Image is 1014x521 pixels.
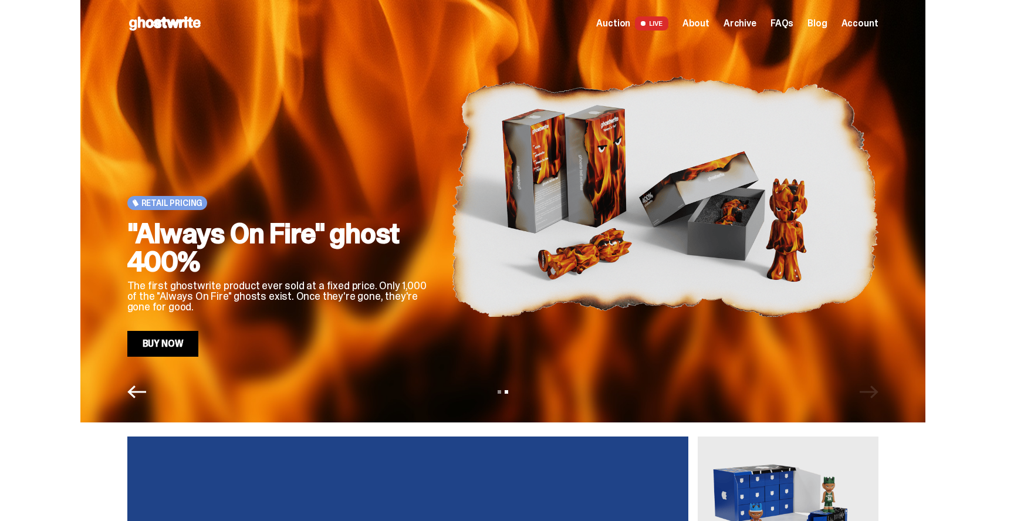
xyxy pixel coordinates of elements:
[596,16,668,31] a: Auction LIVE
[682,19,709,28] a: About
[141,198,203,208] span: Retail Pricing
[451,36,878,357] img: "Always On Fire" ghost 400%
[127,219,432,276] h2: "Always On Fire" ghost 400%
[770,19,793,28] a: FAQs
[724,19,756,28] a: Archive
[841,19,878,28] a: Account
[127,383,146,401] button: Previous
[596,19,630,28] span: Auction
[498,390,501,394] button: View slide 1
[127,331,199,357] a: Buy Now
[635,16,668,31] span: LIVE
[807,19,827,28] a: Blog
[127,280,432,312] p: The first ghostwrite product ever sold at a fixed price. Only 1,000 of the "Always On Fire" ghost...
[505,390,508,394] button: View slide 2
